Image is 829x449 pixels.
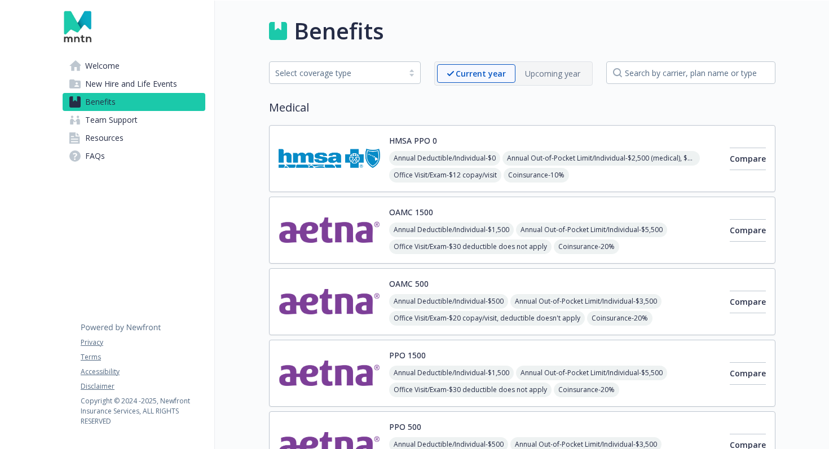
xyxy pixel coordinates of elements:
button: PPO 1500 [389,349,426,361]
a: Privacy [81,337,205,348]
button: Compare [730,291,766,313]
span: Benefits [85,93,116,111]
button: Compare [730,219,766,242]
span: Annual Deductible/Individual - $500 [389,294,508,309]
span: Annual Out-of-Pocket Limit/Individual - $5,500 [516,366,667,380]
a: New Hire and Life Events [63,75,205,93]
span: Coinsurance - 20% [587,311,652,326]
span: Annual Out-of-Pocket Limit/Individual - $3,500 [510,294,662,309]
a: Resources [63,129,205,147]
span: Team Support [85,111,138,129]
h2: Medical [269,99,775,116]
span: Coinsurance - 20% [554,383,619,397]
a: Welcome [63,57,205,75]
span: Annual Deductible/Individual - $1,500 [389,366,514,380]
span: Compare [730,153,766,164]
span: Office Visit/Exam - $12 copay/visit [389,168,501,183]
a: Benefits [63,93,205,111]
a: Disclaimer [81,381,205,392]
span: FAQs [85,147,105,165]
a: Team Support [63,111,205,129]
p: Copyright © 2024 - 2025 , Newfront Insurance Services, ALL RIGHTS RESERVED [81,396,205,426]
button: HMSA PPO 0 [389,135,437,146]
span: Annual Deductible/Individual - $0 [389,151,500,166]
span: Office Visit/Exam - $20 copay/visit, deductible doesn't apply [389,311,585,326]
span: Compare [730,368,766,379]
span: Annual Deductible/Individual - $1,500 [389,223,514,237]
span: Resources [85,129,124,147]
span: Compare [730,296,766,307]
img: Aetna Inc carrier logo [279,349,380,397]
span: Annual Out-of-Pocket Limit/Individual - $5,500 [516,223,667,237]
img: Hawaii Medical Service Association carrier logo [279,135,380,183]
p: Current year [456,68,506,79]
button: OAMC 500 [389,278,429,290]
button: PPO 500 [389,421,421,433]
a: FAQs [63,147,205,165]
span: Compare [730,225,766,235]
div: Select coverage type [275,67,398,79]
a: Accessibility [81,367,205,377]
span: Welcome [85,57,120,75]
img: Aetna Inc carrier logo [279,278,380,326]
span: Coinsurance - 20% [554,239,619,254]
button: Compare [730,362,766,385]
span: Office Visit/Exam - $30 deductible does not apply [389,239,552,254]
span: Annual Out-of-Pocket Limit/Individual - $2,500 (medical), $3,600 (prescription) [502,151,700,166]
span: Coinsurance - 10% [504,168,569,183]
span: Office Visit/Exam - $30 deductible does not apply [389,383,552,397]
h1: Benefits [294,14,384,48]
input: search by carrier, plan name or type [606,61,775,84]
p: Upcoming year [525,68,580,79]
span: New Hire and Life Events [85,75,177,93]
img: Aetna Inc carrier logo [279,206,380,254]
button: OAMC 1500 [389,206,433,218]
button: Compare [730,148,766,170]
a: Terms [81,352,205,362]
